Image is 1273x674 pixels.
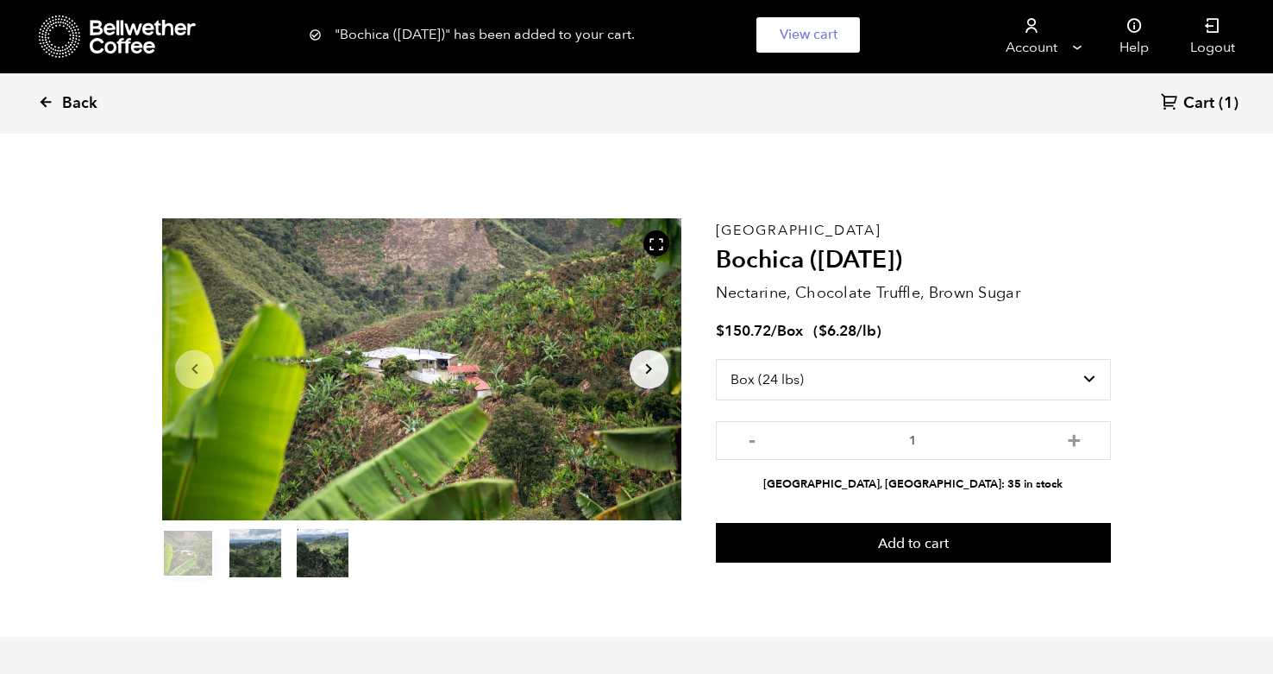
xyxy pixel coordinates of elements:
span: $ [716,321,724,341]
div: "Bochica ([DATE])" has been added to your cart. [309,17,964,53]
span: Back [62,93,97,114]
button: Add to cart [716,523,1111,563]
span: ( ) [813,321,881,341]
span: Box [777,321,803,341]
p: Nectarine, Chocolate Truffle, Brown Sugar [716,281,1111,305]
a: Cart (1) [1161,92,1239,116]
bdi: 150.72 [716,321,771,341]
h2: Bochica ([DATE]) [716,246,1111,275]
a: View cart [756,17,860,53]
span: $ [818,321,827,341]
span: (1) [1219,93,1239,114]
bdi: 6.28 [818,321,856,341]
span: /lb [856,321,876,341]
span: / [771,321,777,341]
li: [GEOGRAPHIC_DATA], [GEOGRAPHIC_DATA]: 35 in stock [716,476,1111,493]
button: - [742,430,763,447]
button: + [1063,430,1085,447]
span: Cart [1183,93,1214,114]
